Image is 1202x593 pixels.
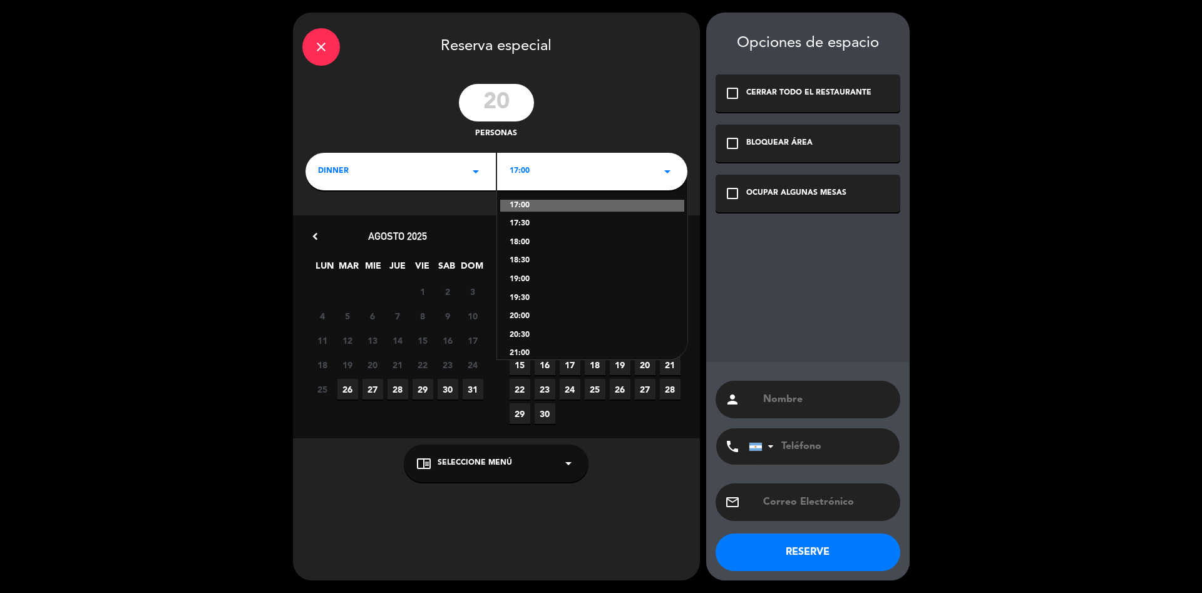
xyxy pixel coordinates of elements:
i: check_box_outline_blank [725,186,740,201]
input: Correo Electrónico [762,493,891,511]
div: Opciones de espacio [716,34,900,53]
span: 16 [535,354,555,375]
span: 8 [413,306,433,326]
i: email [725,495,740,510]
span: 16 [438,330,458,351]
div: OCUPAR ALGUNAS MESAS [746,187,846,200]
span: 21 [388,354,408,375]
span: 26 [610,379,630,400]
span: 5 [337,306,358,326]
div: BLOQUEAR ÁREA [746,137,813,150]
div: 18:00 [510,237,675,249]
span: 26 [337,379,358,400]
span: 15 [510,354,530,375]
div: 19:00 [510,274,675,286]
span: 18 [312,354,333,375]
span: 19 [610,354,630,375]
i: phone [725,439,740,454]
span: DINNER [318,165,349,178]
span: 29 [510,403,530,424]
span: 9 [438,306,458,326]
div: 17:00 [500,200,684,212]
div: 21:00 [510,348,675,360]
span: 24 [463,354,483,375]
i: arrow_drop_down [468,164,483,179]
span: 31 [463,379,483,400]
span: 4 [312,306,333,326]
span: 28 [660,379,681,400]
input: 0 [459,84,534,121]
span: 27 [362,379,383,400]
span: 29 [413,379,433,400]
span: agosto 2025 [368,230,427,242]
input: Nombre [762,391,891,408]
i: check_box_outline_blank [725,136,740,151]
div: Argentina: +54 [749,429,778,464]
span: 17 [463,330,483,351]
span: 3 [463,281,483,302]
span: 17 [560,354,580,375]
span: 21 [660,354,681,375]
span: 28 [388,379,408,400]
span: 11 [312,330,333,351]
i: close [314,39,329,54]
span: 12 [337,330,358,351]
span: VIE [412,259,433,279]
span: 13 [362,330,383,351]
span: SAB [436,259,457,279]
i: arrow_drop_down [660,164,675,179]
span: 6 [362,306,383,326]
span: 23 [535,379,555,400]
span: 14 [388,330,408,351]
span: 22 [413,354,433,375]
i: arrow_drop_down [561,456,576,471]
span: 30 [535,403,555,424]
span: 27 [635,379,655,400]
span: MAR [339,259,359,279]
span: 10 [463,306,483,326]
span: 17:00 [510,165,530,178]
div: 20:30 [510,329,675,342]
i: person [725,392,740,407]
span: JUE [388,259,408,279]
i: chrome_reader_mode [416,456,431,471]
span: 1 [413,281,433,302]
input: Teléfono [749,428,886,465]
span: 20 [635,354,655,375]
span: 25 [312,379,333,400]
span: 18 [585,354,605,375]
span: personas [475,128,517,140]
span: 15 [413,330,433,351]
i: check_box_outline_blank [725,86,740,101]
span: 23 [438,354,458,375]
span: 20 [362,354,383,375]
div: 18:30 [510,255,675,267]
div: 19:30 [510,292,675,305]
div: 20:00 [510,311,675,323]
div: Reserva especial [293,13,700,78]
button: RESERVE [716,534,900,571]
span: 19 [337,354,358,375]
span: LUN [314,259,335,279]
div: CERRAR TODO EL RESTAURANTE [746,87,871,100]
i: chevron_left [309,230,322,243]
span: 24 [560,379,580,400]
span: 7 [388,306,408,326]
span: MIE [363,259,384,279]
span: DOM [461,259,481,279]
div: 17:30 [510,218,675,230]
span: 2 [438,281,458,302]
span: Seleccione Menú [438,457,512,470]
span: 25 [585,379,605,400]
span: 30 [438,379,458,400]
span: 22 [510,379,530,400]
